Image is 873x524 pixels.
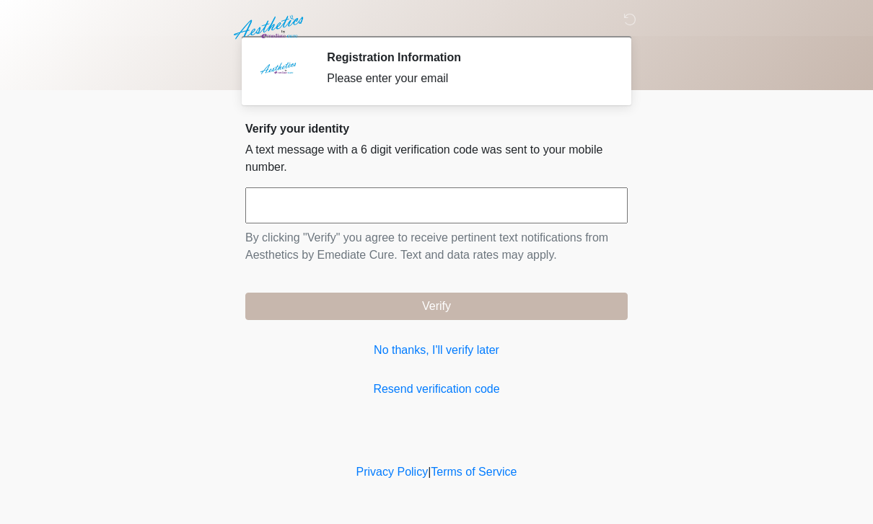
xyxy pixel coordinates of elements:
a: | [428,466,431,478]
a: Terms of Service [431,466,517,478]
img: Agent Avatar [256,50,299,94]
a: No thanks, I'll verify later [245,342,628,359]
button: Verify [245,293,628,320]
h2: Verify your identity [245,122,628,136]
p: By clicking "Verify" you agree to receive pertinent text notifications from Aesthetics by Emediat... [245,229,628,264]
img: Aesthetics by Emediate Cure Logo [231,11,310,44]
a: Privacy Policy [356,466,429,478]
a: Resend verification code [245,381,628,398]
div: Please enter your email [327,70,606,87]
p: A text message with a 6 digit verification code was sent to your mobile number. [245,141,628,176]
h2: Registration Information [327,50,606,64]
